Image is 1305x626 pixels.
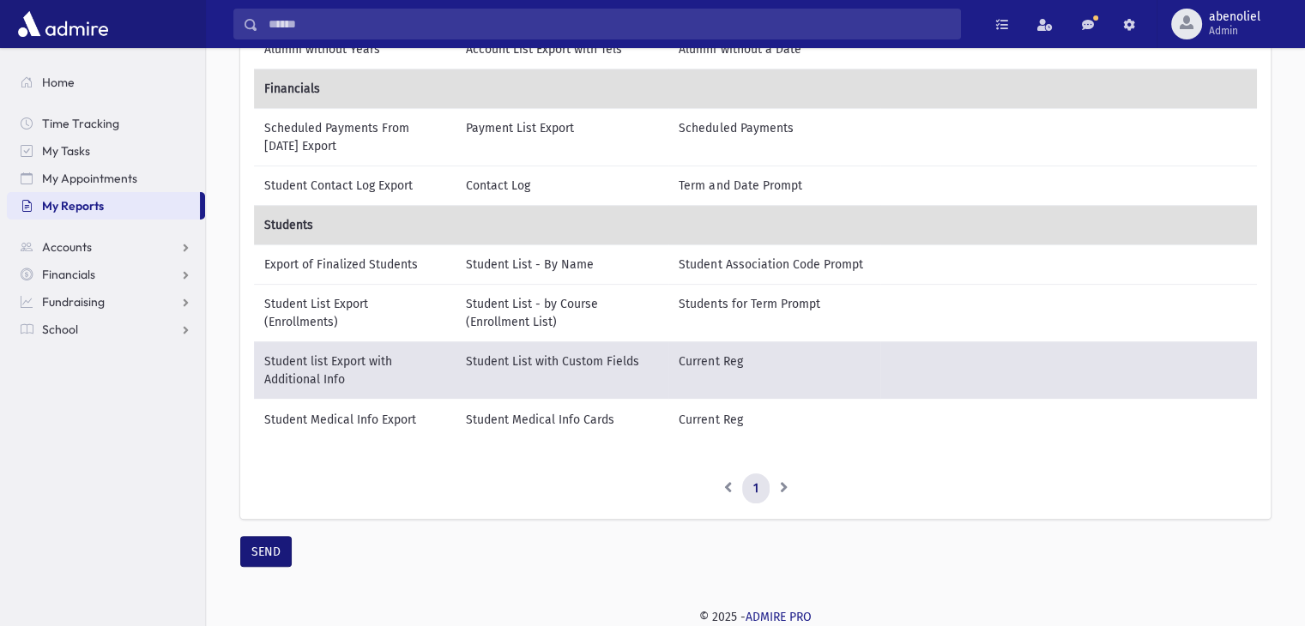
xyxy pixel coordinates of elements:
[7,261,205,288] a: Financials
[14,7,112,41] img: AdmirePro
[42,322,78,337] span: School
[1209,10,1260,24] span: abenoliel
[240,536,292,567] button: SEND
[254,205,1258,244] td: Students
[742,473,770,504] a: 1
[254,108,456,166] td: Scheduled Payments From [DATE] Export
[456,166,669,205] td: Contact Log
[7,288,205,316] a: Fundraising
[456,341,669,400] td: Student List with Custom Fields
[258,9,960,39] input: Search
[7,165,205,192] a: My Appointments
[668,284,879,341] td: Students for Term Prompt
[456,29,669,69] td: Account List Export with Tels
[42,116,119,131] span: Time Tracking
[254,69,1258,108] td: Financials
[668,166,879,205] td: Term and Date Prompt
[42,267,95,282] span: Financials
[7,192,200,220] a: My Reports
[668,29,879,69] td: Alumni without a Date
[7,137,205,165] a: My Tasks
[42,75,75,90] span: Home
[456,284,669,341] td: Student List - by Course (Enrollment List)
[456,400,669,439] td: Student Medical Info Cards
[668,341,879,400] td: Current Reg
[7,233,205,261] a: Accounts
[7,110,205,137] a: Time Tracking
[456,244,669,284] td: Student List - By Name
[456,108,669,166] td: Payment List Export
[42,239,92,255] span: Accounts
[42,198,104,214] span: My Reports
[42,171,137,186] span: My Appointments
[254,29,456,69] td: Alumni without Years
[233,608,1278,626] div: © 2025 -
[42,143,90,159] span: My Tasks
[668,108,879,166] td: Scheduled Payments
[254,244,456,284] td: Export of Finalized Students
[7,316,205,343] a: School
[668,244,879,284] td: Student Association Code Prompt
[254,166,456,205] td: Student Contact Log Export
[254,400,456,439] td: Student Medical Info Export
[746,610,812,624] a: ADMIRE PRO
[1209,24,1260,38] span: Admin
[7,69,205,96] a: Home
[254,341,456,400] td: Student list Export with Additional Info
[254,284,456,341] td: Student List Export (Enrollments)
[42,294,105,310] span: Fundraising
[668,400,879,439] td: Current Reg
